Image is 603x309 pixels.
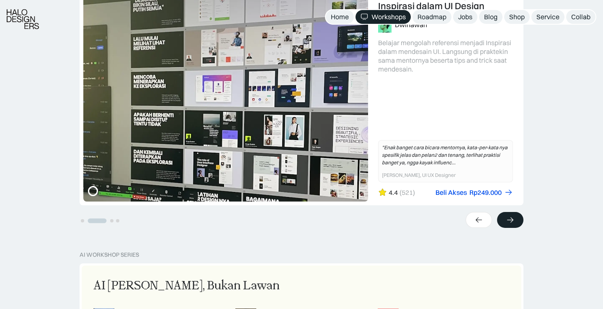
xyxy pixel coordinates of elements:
button: Go to slide 1 [81,219,84,222]
div: AI Workshop Series [80,251,139,258]
button: Go to slide 4 [116,219,119,222]
a: Roadmap [412,10,451,24]
div: 4.4 [389,188,398,197]
div: (521) [399,188,415,197]
div: Shop [509,13,525,21]
a: Beli AksesRp249.000 [435,188,513,197]
div: Home [331,13,349,21]
div: Service [536,13,559,21]
a: Service [531,10,564,24]
div: Blog [484,13,497,21]
a: Workshops [356,10,411,24]
button: Go to slide 3 [110,219,113,222]
button: Go to slide 2 [88,219,107,223]
a: Home [326,10,354,24]
div: Beli Akses [435,188,467,197]
div: Roadmap [417,13,446,21]
a: Blog [479,10,502,24]
div: Collab [571,13,590,21]
div: Workshops [371,13,406,21]
div: Jobs [458,13,472,21]
a: Jobs [453,10,477,24]
ul: Select a slide to show [80,217,121,224]
a: Shop [504,10,530,24]
div: Rp249.000 [469,188,502,197]
a: Collab [566,10,595,24]
div: AI [PERSON_NAME], Bukan Lawan [93,277,280,295]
